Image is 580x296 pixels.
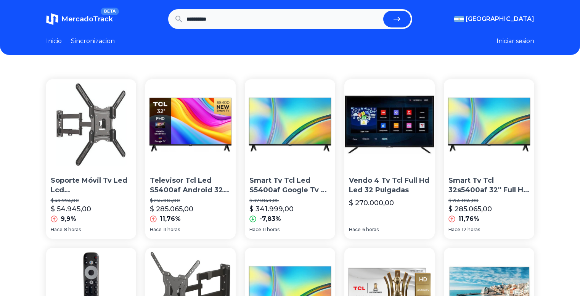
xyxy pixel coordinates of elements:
[51,176,132,195] p: Soporte Móvil Tv Led Lcd [PHONE_NUMBER] Brazo Doble Tcl
[349,198,394,208] p: $ 270.000,00
[263,227,280,233] span: 11 horas
[454,16,464,22] img: Argentina
[46,13,113,25] a: MercadoTrackBETA
[444,79,534,170] img: Smart Tv Tcl 32s5400af 32'' Full Hd Led
[51,198,132,204] p: $ 49.994,00
[145,79,236,239] a: Televisor Tcl Led S5400af Android 32 Hd Con HdrTelevisor Tcl Led S5400af Android 32 Hd Con Hdr$ 2...
[245,79,335,239] a: Smart Tv Tcl Led S5400af Google Tv 32 Full Hd HdrSmart Tv Tcl Led S5400af Google Tv 32 Full Hd Hd...
[150,176,231,195] p: Televisor Tcl Led S5400af Android 32 Hd Con Hdr
[496,37,534,46] button: Iniciar sesion
[46,79,137,239] a: Soporte Móvil Tv Led Lcd 32 40 43 49 50 55 Brazo Doble TclSoporte Móvil Tv Led Lcd [PHONE_NUMBER]...
[249,176,331,195] p: Smart Tv Tcl Led S5400af Google Tv 32 Full Hd Hdr
[46,37,62,46] a: Inicio
[64,227,81,233] span: 8 horas
[46,13,58,25] img: MercadoTrack
[61,15,113,23] span: MercadoTrack
[444,79,534,239] a: Smart Tv Tcl 32s5400af 32'' Full Hd LedSmart Tv Tcl 32s5400af 32'' Full Hd Led$ 255.065,00$ 285.0...
[101,8,119,15] span: BETA
[458,214,479,224] p: 11,76%
[462,227,480,233] span: 12 horas
[448,198,530,204] p: $ 255.065,00
[163,227,180,233] span: 11 horas
[150,198,231,204] p: $ 255.065,00
[344,79,435,239] a: Vendo 4 Tv Tcl Full Hd Led 32 PulgadasVendo 4 Tv Tcl Full Hd Led 32 Pulgadas$ 270.000,00Hace6 horas
[71,37,115,46] a: Sincronizacion
[349,227,361,233] span: Hace
[349,176,430,195] p: Vendo 4 Tv Tcl Full Hd Led 32 Pulgadas
[259,214,281,224] p: -7,83%
[245,79,335,170] img: Smart Tv Tcl Led S5400af Google Tv 32 Full Hd Hdr
[448,176,530,195] p: Smart Tv Tcl 32s5400af 32'' Full Hd Led
[448,227,460,233] span: Hace
[150,227,162,233] span: Hace
[344,79,435,170] img: Vendo 4 Tv Tcl Full Hd Led 32 Pulgadas
[249,227,261,233] span: Hace
[448,204,492,214] p: $ 285.065,00
[51,227,63,233] span: Hace
[454,14,534,24] button: [GEOGRAPHIC_DATA]
[51,204,91,214] p: $ 54.945,00
[249,198,331,204] p: $ 371.049,05
[61,214,76,224] p: 9,9%
[249,204,294,214] p: $ 341.999,00
[160,214,181,224] p: 11,76%
[145,79,236,170] img: Televisor Tcl Led S5400af Android 32 Hd Con Hdr
[46,79,137,170] img: Soporte Móvil Tv Led Lcd 32 40 43 49 50 55 Brazo Doble Tcl
[466,14,534,24] span: [GEOGRAPHIC_DATA]
[362,227,379,233] span: 6 horas
[150,204,193,214] p: $ 285.065,00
